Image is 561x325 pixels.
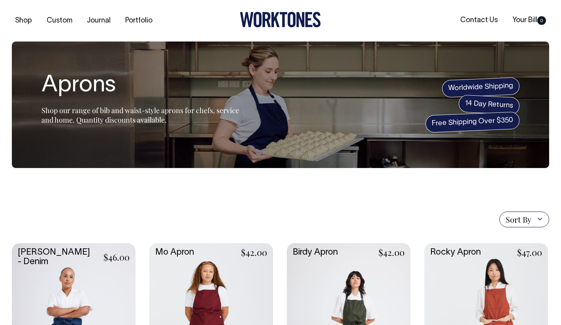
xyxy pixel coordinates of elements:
span: Worldwide Shipping [442,77,520,98]
span: 14 Day Returns [458,94,520,115]
a: Your Bill0 [509,14,549,27]
h1: Aprons [41,73,239,98]
a: Contact Us [457,14,501,27]
a: Portfolio [122,14,156,27]
span: Free Shipping Over $350 [425,111,520,133]
span: 0 [537,16,546,25]
a: Journal [84,14,114,27]
a: Shop [12,14,35,27]
span: Sort By [506,215,531,224]
span: Shop our range of bib and waist-style aprons for chefs, service and home. Quantity discounts avai... [41,106,239,125]
a: Custom [43,14,75,27]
